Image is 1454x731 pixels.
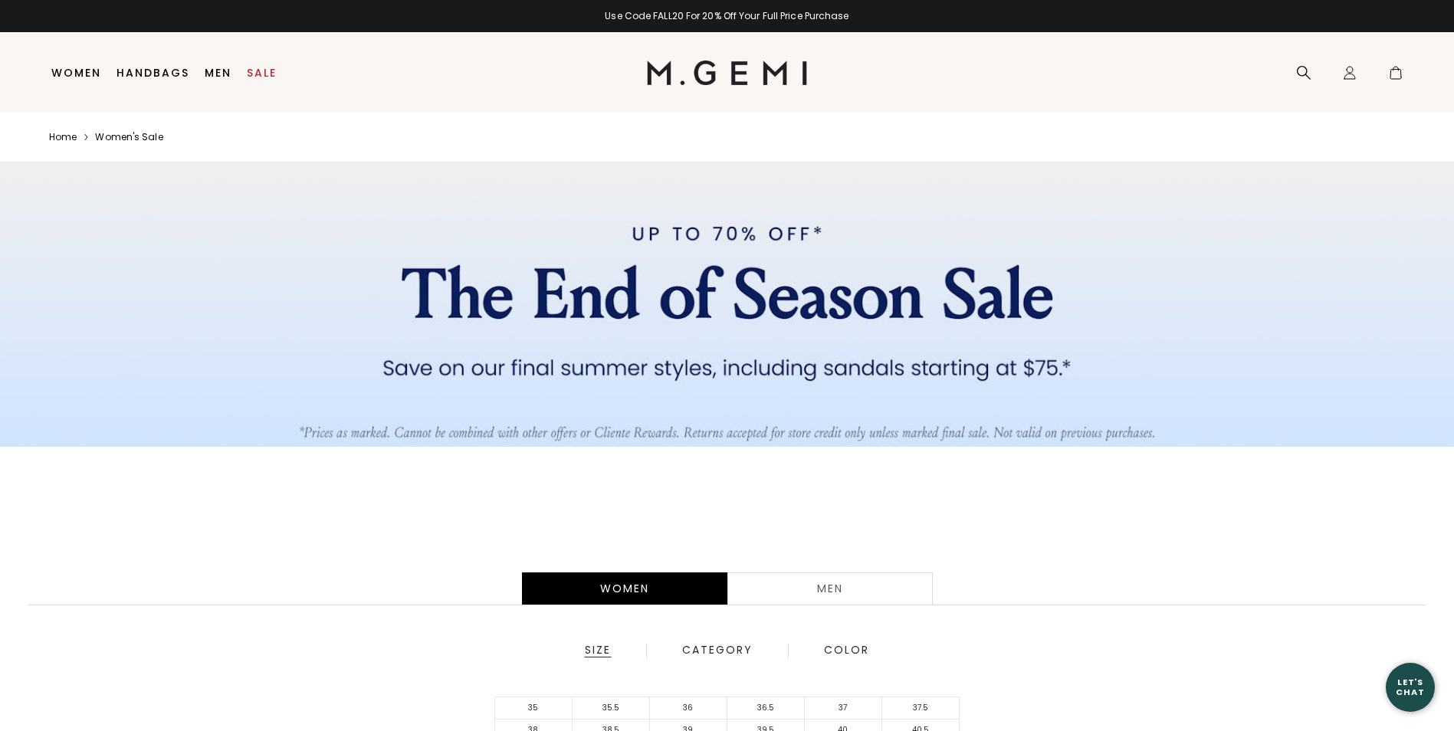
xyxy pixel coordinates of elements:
[681,644,753,657] div: Category
[95,131,162,143] a: Women's sale
[823,644,870,657] div: Color
[205,67,231,79] a: Men
[727,697,805,720] li: 36.5
[882,697,960,720] li: 37.5
[495,697,573,720] li: 35
[117,67,189,79] a: Handbags
[1386,677,1435,697] div: Let's Chat
[727,572,933,605] a: Men
[650,697,727,720] li: 36
[573,697,650,720] li: 35.5
[522,572,727,605] div: Women
[247,67,277,79] a: Sale
[647,61,807,85] img: M.Gemi
[49,131,77,143] a: Home
[805,697,882,720] li: 37
[51,67,101,79] a: Women
[584,644,612,657] div: Size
